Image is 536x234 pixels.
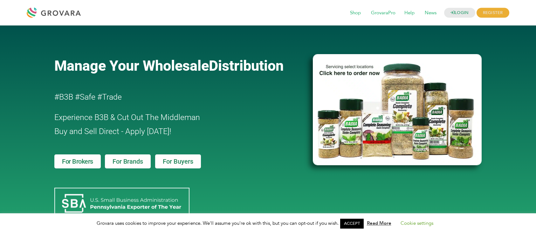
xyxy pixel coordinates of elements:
[155,154,201,168] a: For Buyers
[54,57,302,74] a: Manage Your WholesaleDistribution
[346,10,365,17] a: Shop
[163,158,193,165] span: For Buyers
[340,219,364,229] a: ACCEPT
[54,154,101,168] a: For Brokers
[54,113,200,122] span: Experience B3B & Cut Out The Middleman
[54,90,276,104] h2: #B3B #Safe #Trade
[401,220,433,226] a: Cookie settings
[367,7,400,19] span: GrovaraPro
[97,220,440,226] span: Grovara uses cookies to improve your experience. We'll assume you're ok with this, but you can op...
[400,7,419,19] span: Help
[346,7,365,19] span: Shop
[444,8,475,18] a: LOGIN
[209,57,284,74] span: Distribution
[400,10,419,17] a: Help
[54,127,171,136] span: Buy and Sell Direct - Apply [DATE]!
[367,220,391,226] a: Read More
[420,10,441,17] a: News
[367,10,400,17] a: GrovaraPro
[62,158,93,165] span: For Brokers
[113,158,143,165] span: For Brands
[477,8,509,18] span: REGISTER
[105,154,150,168] a: For Brands
[54,57,209,74] span: Manage Your Wholesale
[420,7,441,19] span: News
